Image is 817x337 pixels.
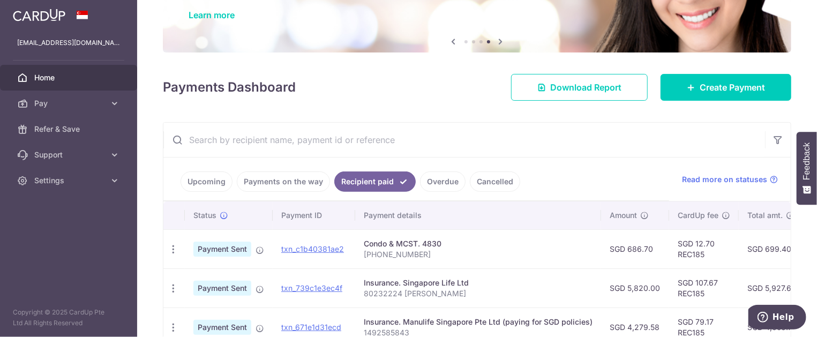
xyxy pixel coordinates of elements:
a: Payments on the way [237,171,330,192]
a: Read more on statuses [682,174,778,185]
td: SGD 5,820.00 [601,268,669,308]
img: CardUp [13,9,65,21]
span: Amount [610,210,637,221]
span: Settings [34,175,105,186]
span: Create Payment [700,81,765,94]
p: [EMAIL_ADDRESS][DOMAIN_NAME] [17,38,120,48]
a: Download Report [511,74,648,101]
th: Payment ID [273,201,355,229]
a: txn_c1b40381ae2 [281,244,344,253]
div: Insurance. Singapore Life Ltd [364,278,593,288]
span: Read more on statuses [682,174,767,185]
span: Payment Sent [193,242,251,257]
input: Search by recipient name, payment id or reference [163,123,765,157]
a: txn_739c1e3ec4f [281,283,342,293]
span: Support [34,149,105,160]
span: Download Report [550,81,621,94]
a: Overdue [420,171,466,192]
span: Payment Sent [193,281,251,296]
td: SGD 686.70 [601,229,669,268]
span: Total amt. [747,210,783,221]
span: CardUp fee [678,210,718,221]
span: Pay [34,98,105,109]
td: SGD 5,927.67 [739,268,806,308]
span: Payment Sent [193,320,251,335]
p: 80232224 [PERSON_NAME] [364,288,593,299]
div: Condo & MCST. 4830 [364,238,593,249]
h4: Payments Dashboard [163,78,296,97]
iframe: Opens a widget where you can find more information [748,305,806,332]
span: Feedback [802,143,812,180]
a: txn_671e1d31ecd [281,323,341,332]
a: Upcoming [181,171,233,192]
th: Payment details [355,201,601,229]
a: Create Payment [661,74,791,101]
div: Insurance. Manulife Singapore Pte Ltd (paying for SGD policies) [364,317,593,327]
a: Cancelled [470,171,520,192]
td: SGD 699.40 [739,229,806,268]
a: Recipient paid [334,171,416,192]
span: Status [193,210,216,221]
p: [PHONE_NUMBER] [364,249,593,260]
span: Home [34,72,105,83]
button: Feedback - Show survey [797,132,817,205]
span: Refer & Save [34,124,105,134]
a: Learn more [189,10,235,20]
td: SGD 12.70 REC185 [669,229,739,268]
td: SGD 107.67 REC185 [669,268,739,308]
